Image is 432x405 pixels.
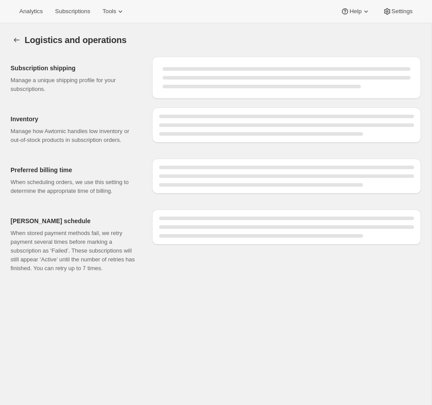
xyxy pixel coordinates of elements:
button: Help [335,5,375,18]
span: Settings [392,8,413,15]
button: Settings [11,34,23,46]
button: Settings [378,5,418,18]
p: Manage a unique shipping profile for your subscriptions. [11,76,138,94]
span: Subscriptions [55,8,90,15]
span: Tools [102,8,116,15]
p: When scheduling orders, we use this setting to determine the appropriate time of billing. [11,178,138,195]
button: Analytics [14,5,48,18]
h2: Inventory [11,115,138,123]
span: Logistics and operations [25,35,127,45]
button: Subscriptions [50,5,95,18]
button: Tools [97,5,130,18]
span: Analytics [19,8,43,15]
span: Help [349,8,361,15]
h2: Subscription shipping [11,64,138,72]
p: When stored payment methods fail, we retry payment several times before marking a subscription as... [11,229,138,273]
h2: [PERSON_NAME] schedule [11,217,138,225]
p: Manage how Awtomic handles low inventory or out-of-stock products in subscription orders. [11,127,138,145]
h2: Preferred billing time [11,166,138,174]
